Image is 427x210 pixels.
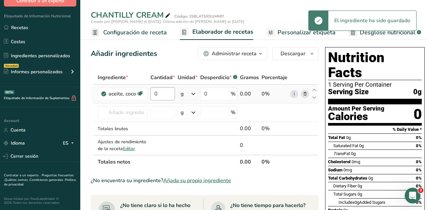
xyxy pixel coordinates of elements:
[4,64,19,68] div: Novedad
[91,19,244,24] span: Creado por [PERSON_NAME] el [DATE], Última edición de [PERSON_NAME] el [DATE]
[333,143,358,148] span: Saturated Fat
[198,47,267,60] button: Administrar receta
[4,68,63,75] div: Informes personalizados
[239,155,260,168] th: 0.00
[328,135,345,140] span: Total Fat
[240,90,259,98] div: 0.00
[343,167,352,172] span: 0mg
[98,106,148,119] input: Añadir ingrediente
[178,74,198,81] span: Unidad
[240,141,259,149] div: 0
[281,50,305,58] span: Descargar
[328,81,422,88] div: 1 Serving Per Container
[355,200,359,205] span: 0g
[360,28,416,37] span: Desglose nutricional
[328,50,422,80] h1: Nutrition Facts
[98,138,148,152] div: Ajustes de rendimiento de la receta
[418,188,423,193] span: 2
[29,178,65,182] a: Condiciones generales .
[333,184,357,188] span: Dietary Fiber
[266,25,336,40] a: Personalizar etiqueta
[91,177,319,184] div: ¿No encuentra su ingrediente?
[103,28,167,37] span: Configuración de receta
[416,159,422,164] span: 0%
[328,11,416,30] div: El ingrediente ha sido guardado
[163,177,231,184] span: Añada su propio ingrediente
[4,197,76,205] div: Desarrollado por FoodLabelMaker © 2025 Todos los derechos reservados
[181,90,184,98] div: g
[352,159,360,164] span: 0mg
[358,192,362,197] span: 0g
[328,159,351,164] span: Cholesterol
[351,151,356,156] span: 0g
[91,48,157,59] div: Añadir ingredientes
[413,88,422,96] span: 0g
[262,125,287,132] div: 0%
[416,143,422,148] span: 0%
[200,74,237,81] div: Desperdicio
[333,151,344,156] i: Trans
[4,173,74,182] a: Preguntas frecuentes .
[262,90,287,98] div: 0%
[339,200,385,205] span: Includes Added Sugars
[359,143,364,148] span: 0g
[328,176,367,181] span: Total Carbohydrates
[4,137,25,149] a: Idioma
[212,50,257,58] div: Administrar receta
[91,25,167,40] a: Configuración de receta
[181,109,184,116] div: g
[328,167,342,172] span: Sodium
[416,135,422,140] span: 0%
[4,173,40,178] a: Contratar a un experto .
[98,74,128,81] span: Ingrediente
[416,184,422,188] span: 0%
[123,146,135,152] span: Editar
[108,90,136,98] div: aceite, coco
[349,25,421,40] a: Desglose nutricional
[174,13,224,19] div: Código: 25BLATSRSUMMIT
[414,106,422,123] div: 0
[272,47,319,60] button: Descargar
[278,28,336,37] span: Personalizar etiqueta
[290,90,298,98] a: i
[91,9,172,21] div: CHANTILLY CREAM
[4,178,76,187] a: Política de privacidad
[63,139,76,147] div: ES
[328,106,384,112] div: Amount Per Serving
[358,184,362,188] span: 0g
[4,90,14,94] div: BETA
[328,88,369,96] span: Serving Size
[96,155,239,168] th: Totales netos
[333,151,350,156] span: Fat
[346,135,351,140] span: 0g
[416,176,422,181] span: 0%
[416,167,422,172] span: 0%
[5,178,29,182] a: Quiénes somos .
[98,125,148,132] div: Totales brutos
[260,155,289,168] th: 0%
[150,74,175,81] span: Cantidad
[180,25,253,40] a: Elaborador de recetas
[240,125,259,132] div: 0.00
[333,192,357,197] span: Total Sugars
[192,27,253,36] span: Elaborador de recetas
[368,176,373,181] span: 0g
[262,74,287,81] span: Porcentaje
[328,112,384,121] div: Calories
[416,200,422,205] span: 0%
[405,188,420,203] iframe: Intercom live chat
[328,126,422,133] section: % Daily Value *
[240,74,259,81] span: Gramos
